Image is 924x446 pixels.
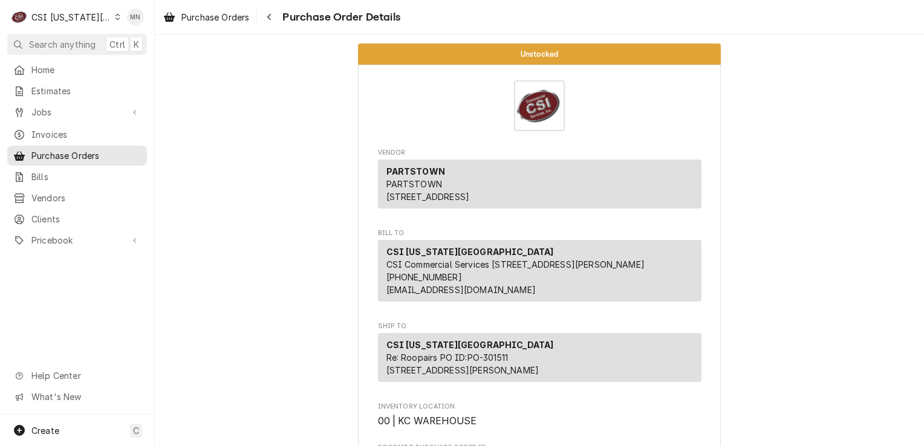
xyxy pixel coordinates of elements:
strong: PARTSTOWN [386,166,445,176]
span: Vendors [31,192,141,204]
div: Ship To [378,333,701,387]
a: Estimates [7,81,147,101]
span: Inventory Location [378,414,701,428]
a: Purchase Orders [158,7,254,27]
span: Pricebook [31,234,123,247]
a: Go to Pricebook [7,230,147,250]
span: Purchase Order Details [279,9,400,25]
div: Purchase Order Ship To [378,322,701,387]
a: Bills [7,167,147,187]
span: 00 | KC WAREHOUSE [378,415,477,427]
div: Inventory Location [378,402,701,428]
div: Bill To [378,240,701,306]
div: C [11,8,28,25]
span: Jobs [31,106,123,118]
span: Search anything [29,38,96,51]
div: MN [127,8,144,25]
span: CSI Commercial Services [STREET_ADDRESS][PERSON_NAME] [386,259,645,270]
span: K [134,38,139,51]
div: Purchase Order Vendor [378,148,701,214]
a: [EMAIL_ADDRESS][DOMAIN_NAME] [386,285,536,295]
div: Ship To [378,333,701,382]
span: [STREET_ADDRESS][PERSON_NAME] [386,365,539,375]
span: Home [31,63,141,76]
span: Bills [31,170,141,183]
div: Purchase Order Bill To [378,228,701,307]
span: Inventory Location [378,402,701,412]
a: Go to What's New [7,387,147,407]
a: Home [7,60,147,80]
strong: CSI [US_STATE][GEOGRAPHIC_DATA] [386,247,554,257]
span: Help Center [31,369,140,382]
a: Go to Help Center [7,366,147,386]
a: Purchase Orders [7,146,147,166]
a: Invoices [7,124,147,144]
a: Clients [7,209,147,229]
span: Purchase Orders [31,149,141,162]
span: C [133,424,139,437]
div: Vendor [378,160,701,208]
span: Vendor [378,148,701,158]
div: Status [358,44,721,65]
img: Logo [514,80,565,131]
span: Ship To [378,322,701,331]
span: Invoices [31,128,141,141]
span: Ctrl [109,38,125,51]
span: Unstocked [521,50,558,58]
span: Create [31,425,59,436]
div: Vendor [378,160,701,213]
span: Re: Roopairs PO ID: PO-301511 [386,352,509,363]
span: What's New [31,390,140,403]
div: Bill To [378,240,701,302]
a: Vendors [7,188,147,208]
div: Melissa Nehls's Avatar [127,8,144,25]
span: Clients [31,213,141,225]
span: Purchase Orders [181,11,249,24]
strong: CSI [US_STATE][GEOGRAPHIC_DATA] [386,340,554,350]
span: PARTSTOWN [STREET_ADDRESS] [386,179,470,202]
button: Navigate back [259,7,279,27]
span: Bill To [378,228,701,238]
a: [PHONE_NUMBER] [386,272,462,282]
a: Go to Jobs [7,102,147,122]
div: CSI [US_STATE][GEOGRAPHIC_DATA] [31,11,111,24]
button: Search anythingCtrlK [7,34,147,55]
span: Estimates [31,85,141,97]
div: CSI Kansas City's Avatar [11,8,28,25]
